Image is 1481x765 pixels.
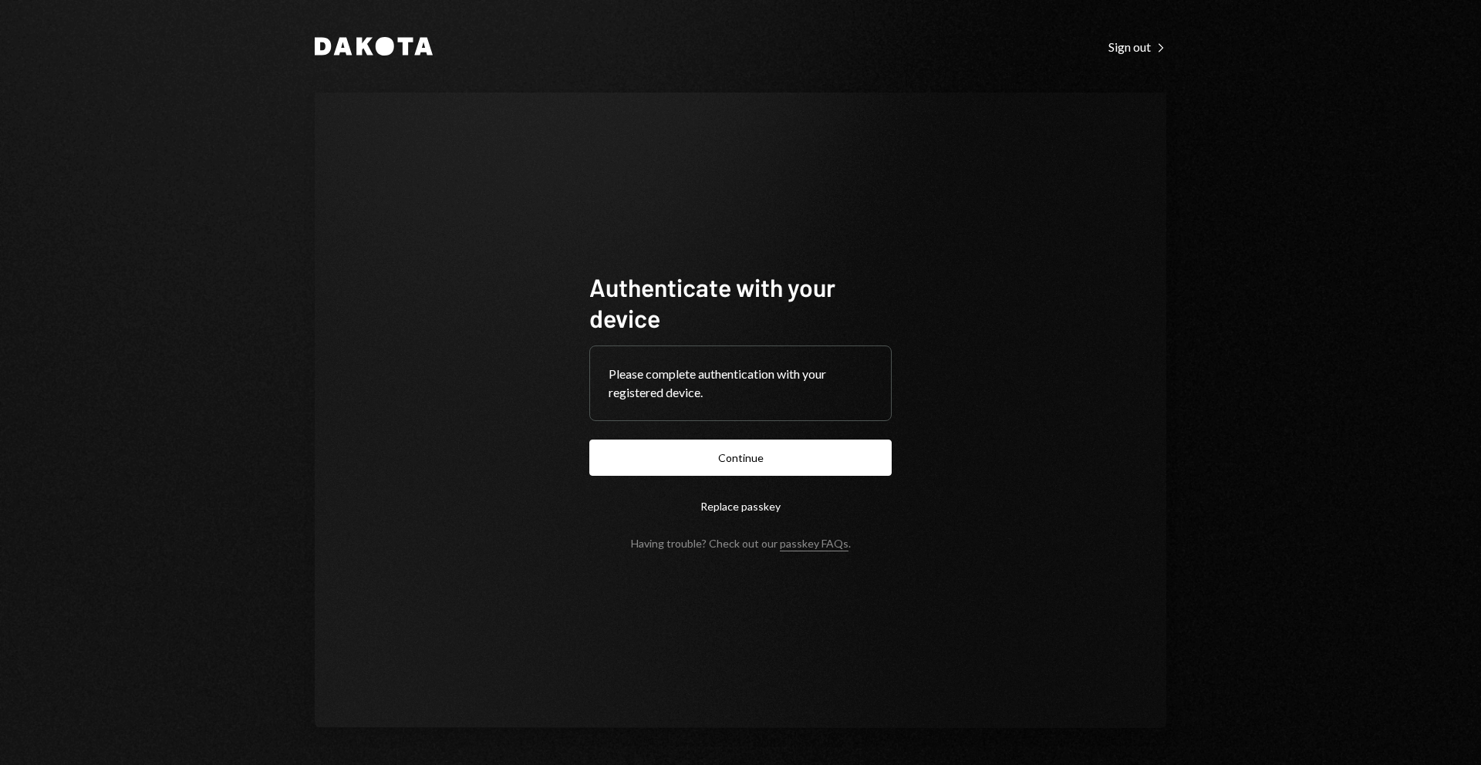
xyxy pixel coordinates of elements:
[589,488,892,524] button: Replace passkey
[631,537,851,550] div: Having trouble? Check out our .
[609,365,872,402] div: Please complete authentication with your registered device.
[589,440,892,476] button: Continue
[1108,38,1166,55] a: Sign out
[1108,39,1166,55] div: Sign out
[780,537,848,551] a: passkey FAQs
[589,271,892,333] h1: Authenticate with your device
